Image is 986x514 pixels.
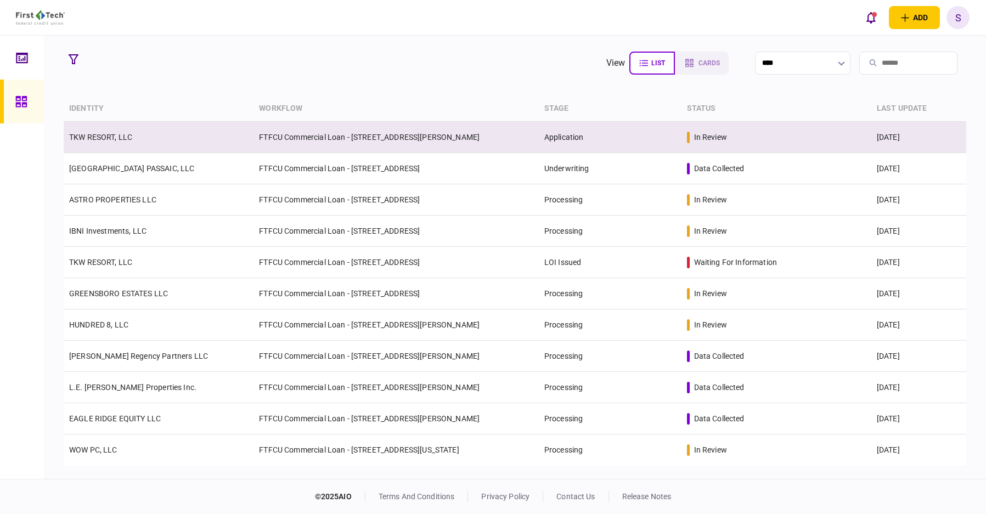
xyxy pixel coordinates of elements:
div: view [606,57,626,70]
td: FTFCU Commercial Loan - [STREET_ADDRESS] [253,278,539,309]
td: Underwriting [539,153,681,184]
td: [DATE] [871,216,966,247]
button: list [629,52,675,75]
td: [DATE] [871,184,966,216]
td: FTFCU Commercial Loan - [STREET_ADDRESS] [253,153,539,184]
th: stage [539,96,681,122]
button: open notifications list [859,6,882,29]
td: [DATE] [871,278,966,309]
td: Processing [539,184,681,216]
a: IBNI Investments, LLC [69,227,147,235]
td: [DATE] [871,309,966,341]
td: [DATE] [871,247,966,278]
a: release notes [622,492,672,501]
span: cards [698,59,720,67]
td: Processing [539,278,681,309]
div: in review [694,132,727,143]
td: FTFCU Commercial Loan - [STREET_ADDRESS] [253,247,539,278]
a: [GEOGRAPHIC_DATA] PASSAIC, LLC [69,164,195,173]
div: in review [694,319,727,330]
a: WOW PC, LLC [69,445,117,454]
a: [PERSON_NAME] Regency Partners LLC [69,352,208,360]
td: FTFCU Commercial Loan - [STREET_ADDRESS] [253,216,539,247]
td: [DATE] [871,153,966,184]
a: contact us [556,492,595,501]
a: TKW RESORT, LLC [69,258,132,267]
th: last update [871,96,966,122]
td: [DATE] [871,434,966,466]
a: ASTRO PROPERTIES LLC [69,195,156,204]
div: data collected [694,382,745,393]
td: Processing [539,434,681,466]
td: Processing [539,403,681,434]
td: [DATE] [871,403,966,434]
td: LOI Issued [539,247,681,278]
a: privacy policy [481,492,529,501]
span: list [651,59,665,67]
button: cards [675,52,729,75]
div: in review [694,444,727,455]
th: identity [64,96,253,122]
td: FTFCU Commercial Loan - [STREET_ADDRESS][US_STATE] [253,434,539,466]
div: in review [694,194,727,205]
td: [DATE] [871,122,966,153]
a: EAGLE RIDGE EQUITY LLC [69,414,161,423]
a: TKW RESORT, LLC [69,133,132,142]
td: FTFCU Commercial Loan - [STREET_ADDRESS][PERSON_NAME] [253,372,539,403]
button: open adding identity options [889,6,940,29]
img: client company logo [16,10,65,25]
td: FTFCU Commercial Loan - [STREET_ADDRESS][PERSON_NAME] [253,309,539,341]
div: in review [694,225,727,236]
td: Processing [539,341,681,372]
div: waiting for information [694,257,777,268]
a: terms and conditions [379,492,455,501]
td: Application [539,122,681,153]
a: HUNDRED 8, LLC [69,320,128,329]
td: [DATE] [871,372,966,403]
td: FTFCU Commercial Loan - [STREET_ADDRESS][PERSON_NAME] [253,122,539,153]
div: data collected [694,163,745,174]
div: data collected [694,351,745,362]
td: Processing [539,309,681,341]
td: FTFCU Commercial Loan - [STREET_ADDRESS][PERSON_NAME] [253,341,539,372]
td: FTFCU Commercial Loan - [STREET_ADDRESS] [253,184,539,216]
td: [DATE] [871,341,966,372]
td: Processing [539,216,681,247]
a: L.E. [PERSON_NAME] Properties Inc. [69,383,196,392]
td: FTFCU Commercial Loan - [STREET_ADDRESS][PERSON_NAME] [253,403,539,434]
div: data collected [694,413,745,424]
button: S [946,6,970,29]
th: workflow [253,96,539,122]
th: status [681,96,871,122]
div: © 2025 AIO [315,491,365,502]
a: GREENSBORO ESTATES LLC [69,289,168,298]
div: in review [694,288,727,299]
td: Processing [539,372,681,403]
